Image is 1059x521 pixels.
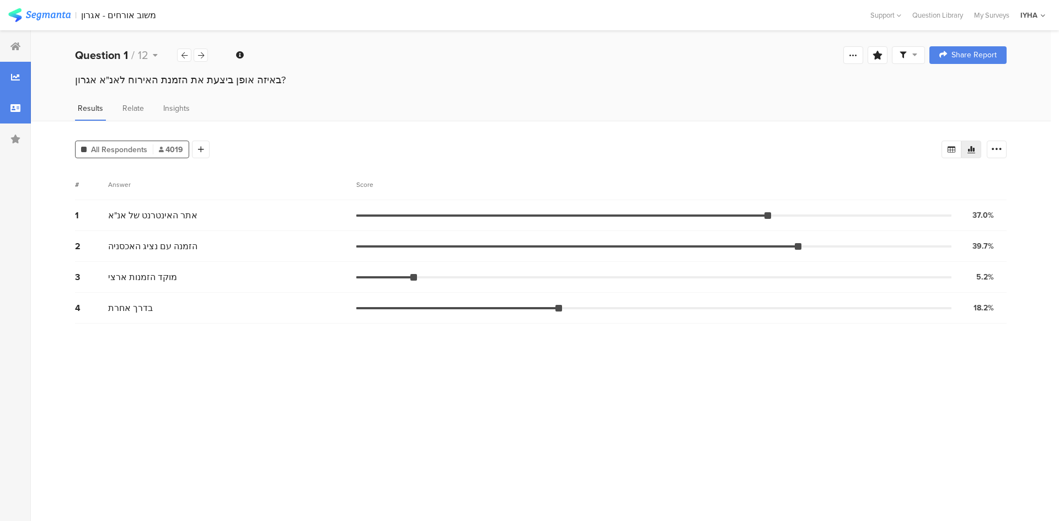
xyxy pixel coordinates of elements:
a: My Surveys [969,10,1015,20]
div: 4 [75,302,108,314]
div: Support [870,7,901,24]
div: 2 [75,240,108,253]
span: הזמנה עם נציג האכסניה [108,240,197,253]
div: IYHA [1020,10,1037,20]
div: 18.2% [974,302,994,314]
span: Insights [163,103,190,114]
span: Relate [122,103,144,114]
div: 37.0% [972,210,994,221]
div: משוב אורחים - אגרון [81,10,156,20]
a: Question Library [907,10,969,20]
span: 12 [138,47,148,63]
div: Answer [108,180,131,190]
div: באיזה אופן ביצעת את הזמנת האירוח לאנ"א אגרון? [75,73,1007,87]
b: Question 1 [75,47,128,63]
div: 1 [75,209,108,222]
span: 4019 [159,144,183,155]
div: 3 [75,271,108,283]
div: 39.7% [972,240,994,252]
div: 5.2% [976,271,994,283]
span: / [131,47,135,63]
div: # [75,180,108,190]
span: בדרך אחרת [108,302,153,314]
span: Results [78,103,103,114]
span: All Respondents [91,144,147,155]
span: Share Report [951,51,997,59]
img: segmanta logo [8,8,71,22]
span: מוקד הזמנות ארצי [108,271,177,283]
div: Score [356,180,379,190]
span: אתר האינטרנט של אנ"א [108,209,197,222]
div: | [75,9,77,22]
